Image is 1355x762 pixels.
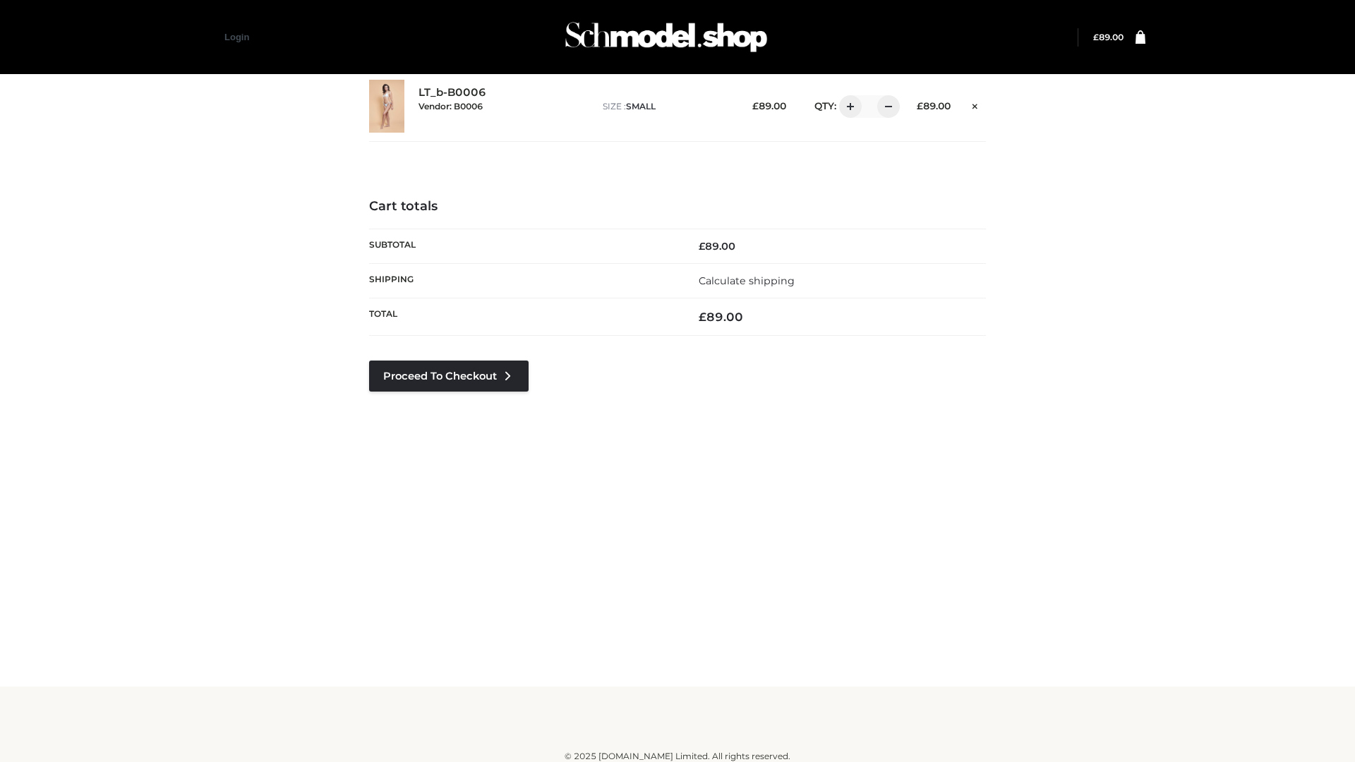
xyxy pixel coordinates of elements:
span: £ [699,240,705,253]
img: Schmodel Admin 964 [560,9,772,65]
th: Total [369,298,677,336]
span: £ [1093,32,1099,42]
th: Subtotal [369,229,677,263]
a: Remove this item [965,95,986,114]
bdi: 89.00 [752,100,786,111]
div: QTY: [800,95,895,118]
span: £ [699,310,706,324]
div: LT_b-B0006 [418,86,589,126]
a: £89.00 [1093,32,1124,42]
h4: Cart totals [369,199,986,214]
a: Login [224,32,249,42]
p: size : [603,100,730,113]
bdi: 89.00 [699,310,743,324]
span: £ [752,100,759,111]
a: Proceed to Checkout [369,361,529,392]
span: SMALL [626,101,656,111]
a: Calculate shipping [699,274,795,287]
small: Vendor: B0006 [418,101,483,111]
bdi: 89.00 [699,240,735,253]
th: Shipping [369,263,677,298]
bdi: 89.00 [917,100,951,111]
bdi: 89.00 [1093,32,1124,42]
span: £ [917,100,923,111]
